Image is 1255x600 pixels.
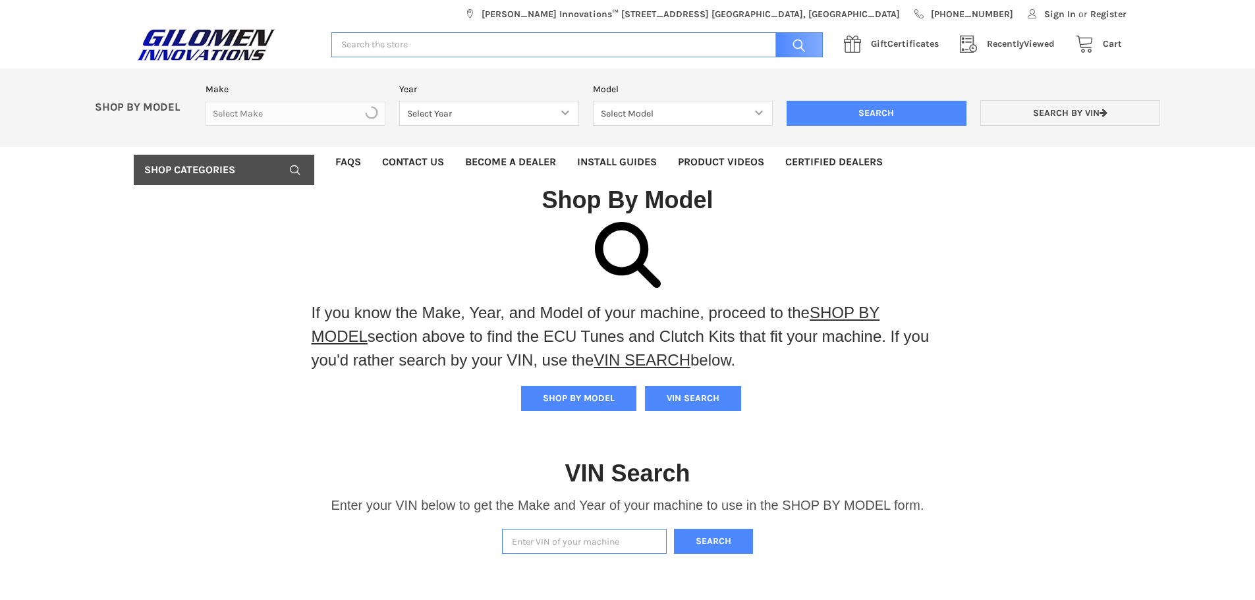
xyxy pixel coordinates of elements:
a: SHOP BY MODEL [312,304,880,345]
a: FAQs [325,147,372,177]
span: [PERSON_NAME] Innovations™ [STREET_ADDRESS] [GEOGRAPHIC_DATA], [GEOGRAPHIC_DATA] [482,7,900,21]
label: Year [399,82,579,96]
p: Enter your VIN below to get the Make and Year of your machine to use in the SHOP BY MODEL form. [331,495,924,515]
span: Cart [1103,38,1122,49]
label: Make [206,82,385,96]
h1: Shop By Model [134,185,1122,215]
label: Model [593,82,773,96]
input: Search [769,32,823,58]
a: Product Videos [667,147,775,177]
span: [PHONE_NUMBER] [931,7,1013,21]
span: Sign In [1044,7,1076,21]
span: Certificates [871,38,939,49]
button: VIN SEARCH [645,386,741,411]
input: Enter VIN of your machine [502,529,667,555]
p: If you know the Make, Year, and Model of your machine, proceed to the section above to find the E... [312,301,944,372]
input: Search the store [331,32,823,58]
a: Cart [1069,36,1122,53]
a: GILOMEN INNOVATIONS [134,28,318,61]
a: Contact Us [372,147,455,177]
button: SHOP BY MODEL [521,386,636,411]
input: Search [787,101,966,126]
img: GILOMEN INNOVATIONS [134,28,279,61]
a: Search by VIN [980,100,1160,126]
h1: VIN Search [565,458,690,488]
span: Recently [987,38,1024,49]
a: Become a Dealer [455,147,567,177]
a: GiftCertificates [837,36,953,53]
span: Gift [871,38,887,49]
a: RecentlyViewed [953,36,1069,53]
span: Viewed [987,38,1055,49]
a: Install Guides [567,147,667,177]
a: Certified Dealers [775,147,893,177]
a: VIN SEARCH [594,351,690,369]
a: Shop Categories [134,155,314,185]
button: Search [674,529,753,555]
p: SHOP BY MODEL [88,101,199,115]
